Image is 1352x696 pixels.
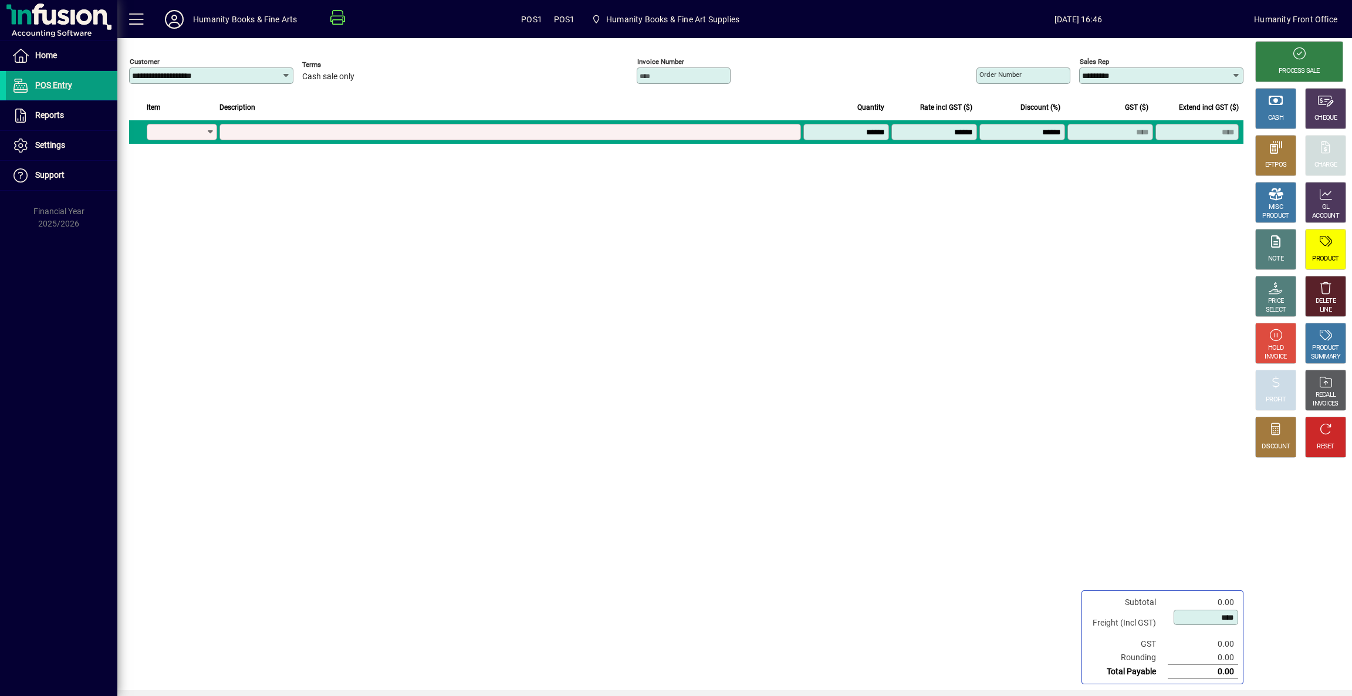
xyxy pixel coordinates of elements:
[193,10,298,29] div: Humanity Books & Fine Arts
[1313,400,1338,408] div: INVOICES
[1312,212,1339,221] div: ACCOUNT
[521,10,542,29] span: POS1
[1279,67,1320,76] div: PROCESS SALE
[302,72,354,82] span: Cash sale only
[35,140,65,150] span: Settings
[606,10,739,29] span: Humanity Books & Fine Art Supplies
[302,61,373,69] span: Terms
[219,101,255,114] span: Description
[1268,114,1283,123] div: CASH
[1266,396,1286,404] div: PROFIT
[35,110,64,120] span: Reports
[35,170,65,180] span: Support
[6,101,117,130] a: Reports
[1087,609,1168,637] td: Freight (Incl GST)
[979,70,1022,79] mat-label: Order number
[1168,637,1238,651] td: 0.00
[156,9,193,30] button: Profile
[1317,442,1334,451] div: RESET
[1312,344,1339,353] div: PRODUCT
[1087,651,1168,665] td: Rounding
[1020,101,1060,114] span: Discount (%)
[1254,10,1337,29] div: Humanity Front Office
[1316,297,1336,306] div: DELETE
[1316,391,1336,400] div: RECALL
[1168,596,1238,609] td: 0.00
[1087,596,1168,609] td: Subtotal
[587,9,744,30] span: Humanity Books & Fine Art Supplies
[1269,203,1283,212] div: MISC
[902,10,1254,29] span: [DATE] 16:46
[6,161,117,190] a: Support
[1087,665,1168,679] td: Total Payable
[1265,353,1286,361] div: INVOICE
[1268,344,1283,353] div: HOLD
[6,41,117,70] a: Home
[1087,637,1168,651] td: GST
[35,50,57,60] span: Home
[35,80,72,90] span: POS Entry
[1168,651,1238,665] td: 0.00
[1314,161,1337,170] div: CHARGE
[1179,101,1239,114] span: Extend incl GST ($)
[1320,306,1331,315] div: LINE
[1314,114,1337,123] div: CHEQUE
[920,101,972,114] span: Rate incl GST ($)
[1268,297,1284,306] div: PRICE
[637,58,684,66] mat-label: Invoice number
[1266,306,1286,315] div: SELECT
[1312,255,1339,263] div: PRODUCT
[1125,101,1148,114] span: GST ($)
[1262,442,1290,451] div: DISCOUNT
[6,131,117,160] a: Settings
[1322,203,1330,212] div: GL
[147,101,161,114] span: Item
[1265,161,1287,170] div: EFTPOS
[1262,212,1289,221] div: PRODUCT
[1168,665,1238,679] td: 0.00
[1268,255,1283,263] div: NOTE
[554,10,575,29] span: POS1
[1311,353,1340,361] div: SUMMARY
[1080,58,1109,66] mat-label: Sales rep
[857,101,884,114] span: Quantity
[130,58,160,66] mat-label: Customer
